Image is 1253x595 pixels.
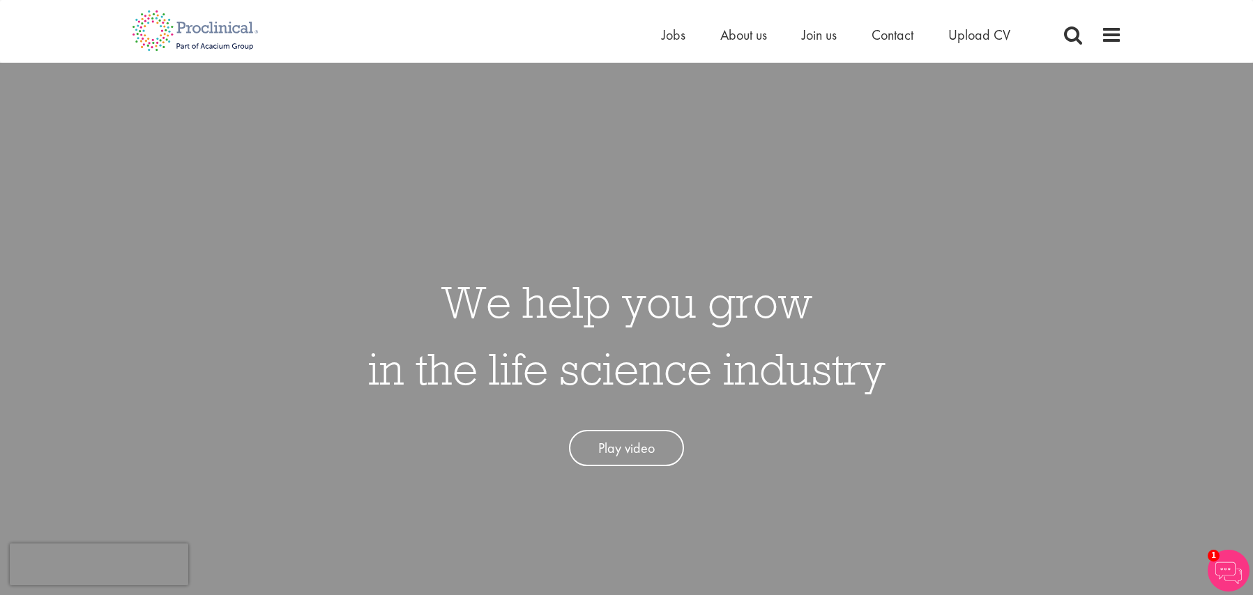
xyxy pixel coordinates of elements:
[569,430,684,467] a: Play video
[368,268,886,402] h1: We help you grow in the life science industry
[802,26,837,44] a: Join us
[1208,550,1250,592] img: Chatbot
[948,26,1010,44] a: Upload CV
[872,26,913,44] a: Contact
[720,26,767,44] a: About us
[662,26,685,44] a: Jobs
[1208,550,1220,562] span: 1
